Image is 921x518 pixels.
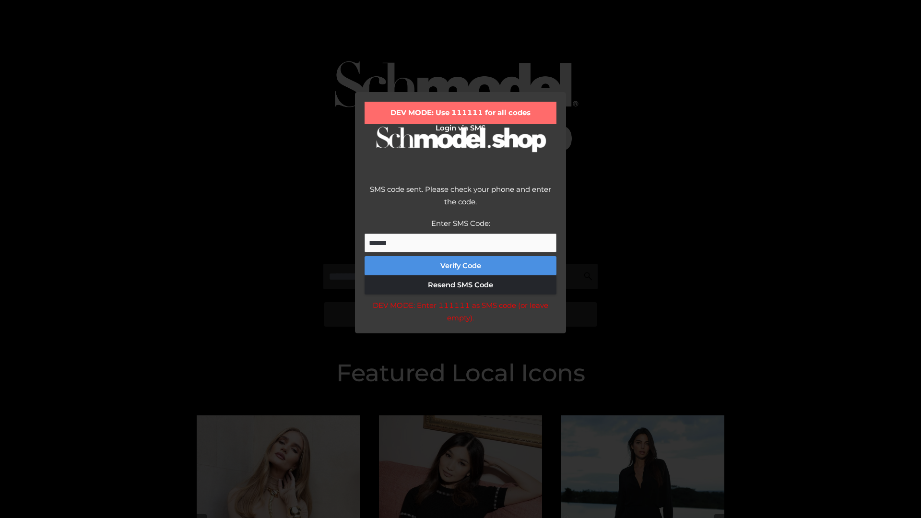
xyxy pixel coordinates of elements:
[365,183,556,217] div: SMS code sent. Please check your phone and enter the code.
[365,299,556,324] div: DEV MODE: Enter 111111 as SMS code (or leave empty).
[365,102,556,124] div: DEV MODE: Use 111111 for all codes
[431,219,490,228] label: Enter SMS Code:
[365,275,556,294] button: Resend SMS Code
[365,124,556,132] h2: Login via SMS
[365,256,556,275] button: Verify Code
